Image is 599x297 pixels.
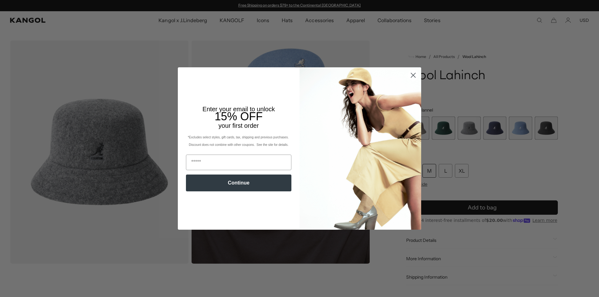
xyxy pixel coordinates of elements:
button: Continue [186,175,291,191]
span: *Excludes select styles, gift cards, tax, shipping and previous purchases. Discount does not comb... [188,136,290,146]
span: 15% OFF [215,110,263,123]
button: Close dialog [408,70,419,81]
input: Email [186,155,291,170]
span: your first order [218,122,259,129]
span: Enter your email to unlock [202,106,275,113]
img: 93be19ad-e773-4382-80b9-c9d740c9197f.jpeg [299,67,421,229]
